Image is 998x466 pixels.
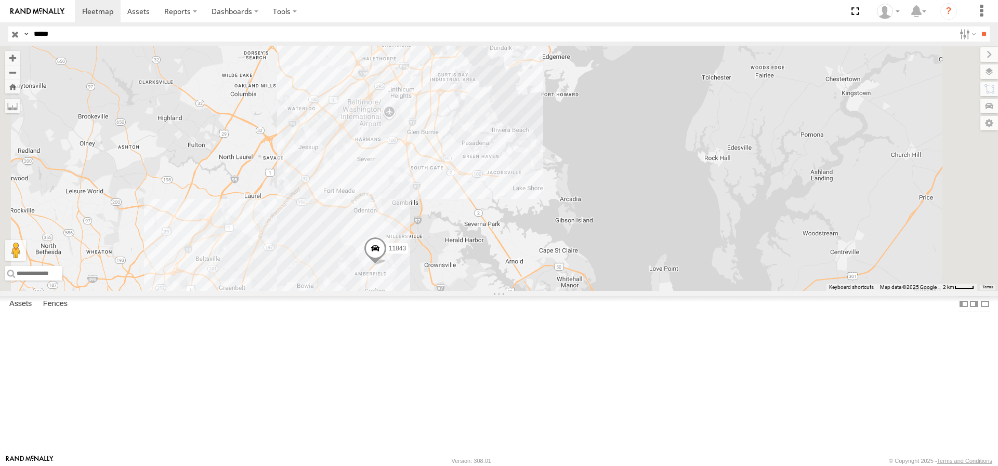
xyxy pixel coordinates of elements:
[940,3,957,20] i: ?
[829,284,874,291] button: Keyboard shortcuts
[943,284,954,290] span: 2 km
[5,65,20,79] button: Zoom out
[5,79,20,94] button: Zoom Home
[452,458,491,464] div: Version: 308.01
[969,296,979,311] label: Dock Summary Table to the Right
[980,296,990,311] label: Hide Summary Table
[10,8,64,15] img: rand-logo.svg
[958,296,969,311] label: Dock Summary Table to the Left
[980,116,998,130] label: Map Settings
[940,284,977,291] button: Map Scale: 2 km per 34 pixels
[982,285,993,289] a: Terms (opens in new tab)
[937,458,992,464] a: Terms and Conditions
[880,284,937,290] span: Map data ©2025 Google
[889,458,992,464] div: © Copyright 2025 -
[5,51,20,65] button: Zoom in
[5,240,26,261] button: Drag Pegman onto the map to open Street View
[389,245,406,252] span: 11843
[4,297,37,311] label: Assets
[955,26,978,42] label: Search Filter Options
[873,4,903,19] div: Thomas Ward
[22,26,30,42] label: Search Query
[6,456,54,466] a: Visit our Website
[5,99,20,113] label: Measure
[38,297,73,311] label: Fences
